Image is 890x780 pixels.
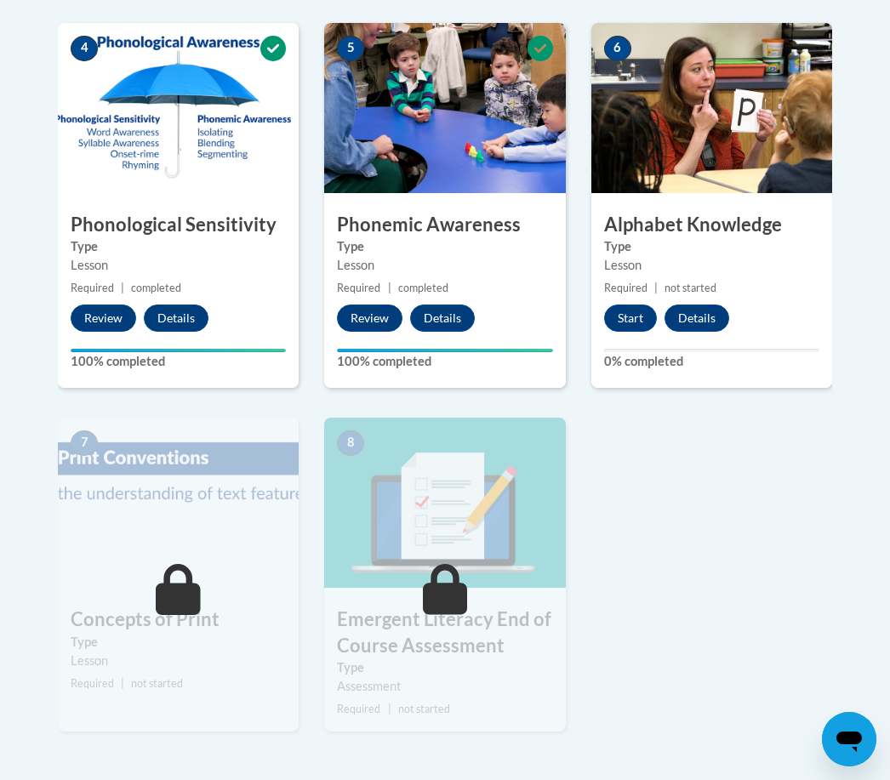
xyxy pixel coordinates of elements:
[71,237,286,256] label: Type
[604,352,819,371] label: 0% completed
[591,23,832,193] img: Course Image
[604,256,819,275] div: Lesson
[131,677,183,690] span: not started
[324,418,565,588] img: Course Image
[337,703,380,715] span: Required
[71,430,98,456] span: 7
[337,349,552,352] div: Your progress
[604,305,657,332] button: Start
[324,23,565,193] img: Course Image
[337,36,364,61] span: 5
[121,282,124,294] span: |
[591,212,832,238] h3: Alphabet Knowledge
[337,430,364,456] span: 8
[337,677,552,696] div: Assessment
[71,652,286,670] div: Lesson
[71,677,114,690] span: Required
[388,282,391,294] span: |
[58,23,299,193] img: Course Image
[131,282,181,294] span: completed
[121,677,124,690] span: |
[337,256,552,275] div: Lesson
[58,606,299,633] h3: Concepts of Print
[822,712,876,766] iframe: Button to launch messaging window
[337,658,552,677] label: Type
[665,282,716,294] span: not started
[71,352,286,371] label: 100% completed
[604,36,631,61] span: 6
[71,256,286,275] div: Lesson
[71,282,114,294] span: Required
[604,237,819,256] label: Type
[337,305,402,332] button: Review
[388,703,391,715] span: |
[654,282,658,294] span: |
[337,352,552,371] label: 100% completed
[144,305,208,332] button: Details
[71,349,286,352] div: Your progress
[58,212,299,238] h3: Phonological Sensitivity
[58,418,299,588] img: Course Image
[398,282,448,294] span: completed
[665,305,729,332] button: Details
[324,606,565,659] h3: Emergent Literacy End of Course Assessment
[337,237,552,256] label: Type
[337,282,380,294] span: Required
[71,305,136,332] button: Review
[398,703,450,715] span: not started
[71,36,98,61] span: 4
[324,212,565,238] h3: Phonemic Awareness
[71,633,286,652] label: Type
[410,305,475,332] button: Details
[604,282,648,294] span: Required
